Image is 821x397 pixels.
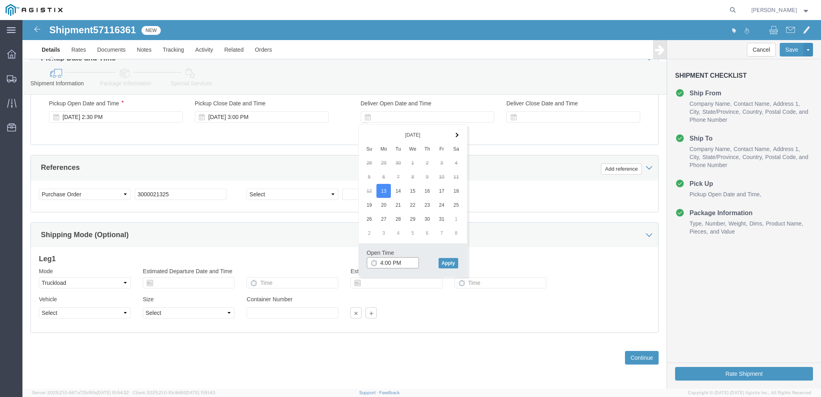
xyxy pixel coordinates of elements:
span: [DATE] 11:51:43 [185,390,215,395]
span: Joseph Guzman [751,6,797,14]
img: logo [6,4,63,16]
button: [PERSON_NAME] [751,5,810,15]
span: [DATE] 10:54:32 [97,390,129,395]
span: Server: 2025.21.0-667a72bf6fa [32,390,129,395]
a: Support [359,390,379,395]
a: Feedback [379,390,400,395]
span: Copyright © [DATE]-[DATE] Agistix Inc., All Rights Reserved [688,389,811,396]
iframe: FS Legacy Container [22,20,821,389]
span: Client: 2025.21.0-f0c8481 [133,390,215,395]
